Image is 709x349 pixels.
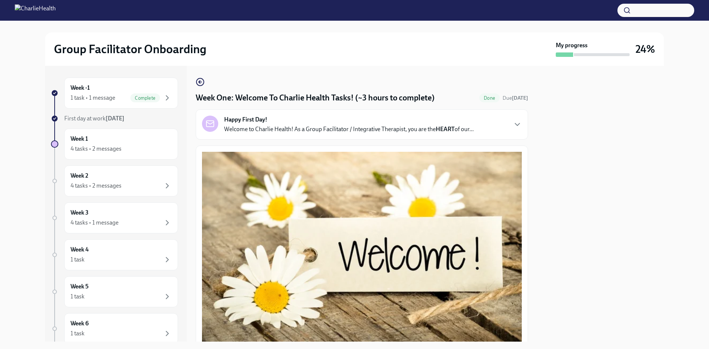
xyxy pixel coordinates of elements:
[71,319,89,328] h6: Week 6
[71,209,89,217] h6: Week 3
[71,172,88,180] h6: Week 2
[51,313,178,344] a: Week 61 task
[196,92,435,103] h4: Week One: Welcome To Charlie Health Tasks! (~3 hours to complete)
[202,152,522,344] button: Zoom image
[71,329,85,338] div: 1 task
[556,41,588,49] strong: My progress
[479,95,500,101] span: Done
[15,4,56,16] img: CharlieHealth
[51,239,178,270] a: Week 41 task
[636,42,655,56] h3: 24%
[71,219,119,227] div: 4 tasks • 1 message
[71,135,88,143] h6: Week 1
[71,256,85,264] div: 1 task
[51,276,178,307] a: Week 51 task
[71,94,115,102] div: 1 task • 1 message
[64,115,124,122] span: First day at work
[503,95,528,102] span: September 29th, 2025 10:00
[71,145,121,153] div: 4 tasks • 2 messages
[71,292,85,301] div: 1 task
[503,95,528,101] span: Due
[51,114,178,123] a: First day at work[DATE]
[51,202,178,233] a: Week 34 tasks • 1 message
[130,95,160,101] span: Complete
[51,78,178,109] a: Week -11 task • 1 messageComplete
[71,182,121,190] div: 4 tasks • 2 messages
[224,116,267,124] strong: Happy First Day!
[54,42,206,57] h2: Group Facilitator Onboarding
[71,246,89,254] h6: Week 4
[106,115,124,122] strong: [DATE]
[224,125,474,133] p: Welcome to Charlie Health! As a Group Facilitator / Integrative Therapist, you are the of our...
[71,283,89,291] h6: Week 5
[71,84,90,92] h6: Week -1
[436,126,455,133] strong: HEART
[51,129,178,160] a: Week 14 tasks • 2 messages
[512,95,528,101] strong: [DATE]
[51,165,178,196] a: Week 24 tasks • 2 messages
